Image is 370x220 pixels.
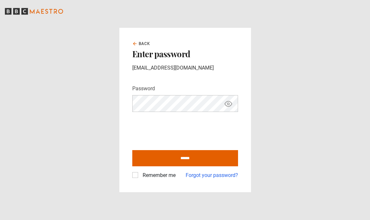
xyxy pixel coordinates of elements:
button: Show password [223,98,234,109]
iframe: reCAPTCHA [132,117,231,142]
label: Password [132,85,155,93]
a: Back [132,41,150,47]
svg: BBC Maestro [5,6,63,16]
a: Forgot your password? [186,171,238,179]
label: Remember me [140,171,176,179]
h2: Enter password [132,49,238,59]
p: [EMAIL_ADDRESS][DOMAIN_NAME] [132,64,238,72]
span: Back [139,41,150,47]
